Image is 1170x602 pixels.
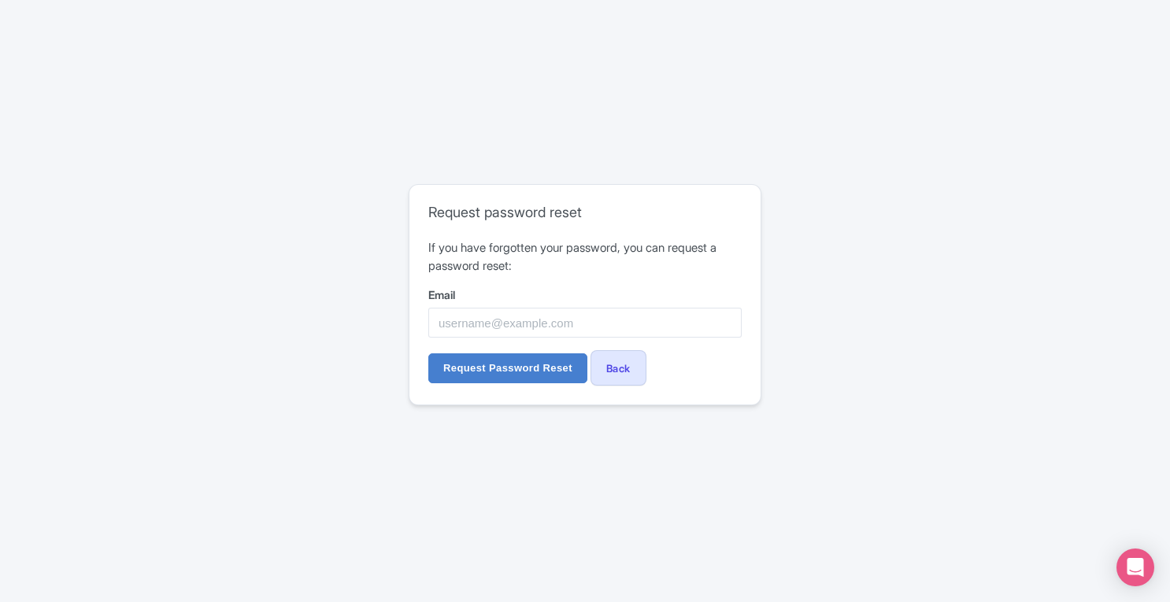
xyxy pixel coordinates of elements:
[428,239,742,275] p: If you have forgotten your password, you can request a password reset:
[428,204,742,221] h2: Request password reset
[428,353,587,383] input: Request Password Reset
[428,308,742,338] input: username@example.com
[428,286,742,303] label: Email
[1116,548,1154,586] div: Open Intercom Messenger
[591,350,646,386] a: Back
